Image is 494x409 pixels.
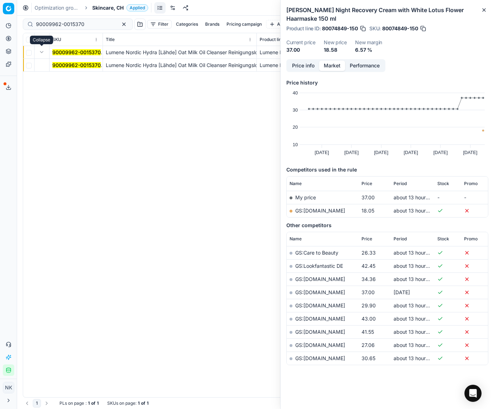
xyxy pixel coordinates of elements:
span: Title [106,37,115,42]
button: Pricing campaign [224,20,265,29]
span: 42.45 [362,263,375,269]
button: Expand [37,48,46,56]
strong: 1 [138,400,140,406]
strong: 1 [147,400,149,406]
span: Price [362,236,372,242]
button: Categories [173,20,201,29]
span: Lumene Nordic Hydra [Lähde] Oat Milk Oil Cleanser Reinigungslotion 150 ml [106,62,283,68]
div: Lumene Nordic Hydra [Lähde] Oat Milk Oil Cleanser Reinigungslotion 150 ml [260,49,307,56]
dd: 6.57 % [355,46,382,53]
span: 18.05 [362,208,374,214]
a: GS:[DOMAIN_NAME] [295,355,345,361]
text: [DATE] [463,150,477,155]
strong: 1 [88,400,90,406]
h5: Competitors used in the rule [286,166,488,173]
span: 37.00 [362,194,375,200]
strong: of [141,400,145,406]
span: Product line name [260,37,296,42]
span: about 13 hours ago [394,342,438,348]
span: Period [394,236,407,242]
span: about 13 hours ago [394,194,438,200]
span: Promo [464,236,478,242]
span: 43.00 [362,316,376,322]
a: GS:[DOMAIN_NAME] [295,289,345,295]
button: Brands [202,20,222,29]
div: Collapse [30,36,53,44]
button: 90009962-0015370 [52,49,101,56]
button: Market [319,61,345,71]
text: [DATE] [404,150,418,155]
text: 40 [293,90,298,96]
span: about 13 hours ago [394,250,438,256]
div: : [59,400,99,406]
button: Price info [287,61,319,71]
span: Applied [126,4,148,11]
span: PLs on page [59,400,84,406]
span: Name [290,236,302,242]
span: NK [3,382,14,393]
span: 37.00 [362,289,375,295]
mark: 90009962-0015370 [52,62,101,68]
span: Name [290,181,302,186]
span: 30.65 [362,355,375,361]
a: GS:[DOMAIN_NAME] [295,208,345,214]
button: Expand all [37,35,46,44]
text: [DATE] [314,150,329,155]
span: about 13 hours ago [394,276,438,282]
a: GS:[DOMAIN_NAME] [295,276,345,282]
nav: pagination [23,399,51,408]
button: Filter [147,20,172,29]
span: 41.55 [362,329,374,335]
td: - [461,191,488,204]
text: 30 [293,107,298,113]
button: Go to next page [42,399,51,408]
input: Search by SKU or title [36,21,114,28]
span: Promo [464,181,478,186]
strong: of [91,400,95,406]
span: My price [295,194,316,200]
span: SKU : [369,26,381,31]
span: Lumene Nordic Hydra [Lähde] Oat Milk Oil Cleanser Reinigungslotion 150 ml [106,49,283,55]
span: about 13 hours ago [394,329,438,335]
span: about 13 hours ago [394,355,438,361]
span: about 13 hours ago [394,302,438,308]
span: Skincare, CHApplied [92,4,148,11]
span: Stock [437,236,449,242]
button: 1 [33,399,41,408]
span: about 13 hours ago [394,316,438,322]
a: GS:Lookfantastic DE [295,263,343,269]
text: [DATE] [374,150,388,155]
div: Open Intercom Messenger [464,385,482,402]
h2: [PERSON_NAME] Night Recovery Cream with White Lotus Flower Haarmaske 150 ml [286,6,488,23]
span: 26.33 [362,250,376,256]
span: SKUs on page : [107,400,136,406]
span: Period [394,181,407,186]
span: 27.06 [362,342,375,348]
strong: 1 [97,400,99,406]
button: Go to previous page [23,399,31,408]
span: Product line ID : [286,26,321,31]
div: Lumene Nordic Hydra [Lähde] Oat Milk Oil Cleanser Reinigungslotion 150 ml [260,62,307,69]
dt: New margin [355,40,382,45]
span: [DATE] [394,289,410,295]
span: about 13 hours ago [394,208,438,214]
text: 20 [293,124,298,130]
a: GS:[DOMAIN_NAME] [295,342,345,348]
span: Price [362,181,372,186]
a: GS:[DOMAIN_NAME] [295,329,345,335]
span: Skincare, CH [92,4,124,11]
text: 10 [293,142,298,147]
dt: Current price [286,40,315,45]
a: GS:[DOMAIN_NAME] [295,316,345,322]
button: 90009962-0015370 [52,62,101,69]
button: Performance [345,61,384,71]
dd: 18.58 [324,46,347,53]
nav: breadcrumb [35,4,148,11]
span: about 13 hours ago [394,263,438,269]
span: Stock [437,181,449,186]
span: SKU [52,37,61,42]
mark: 90009962-0015370 [52,49,101,55]
h5: Other competitors [286,222,488,229]
button: Add filter [266,20,299,29]
span: 80074849-150 [322,25,358,32]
